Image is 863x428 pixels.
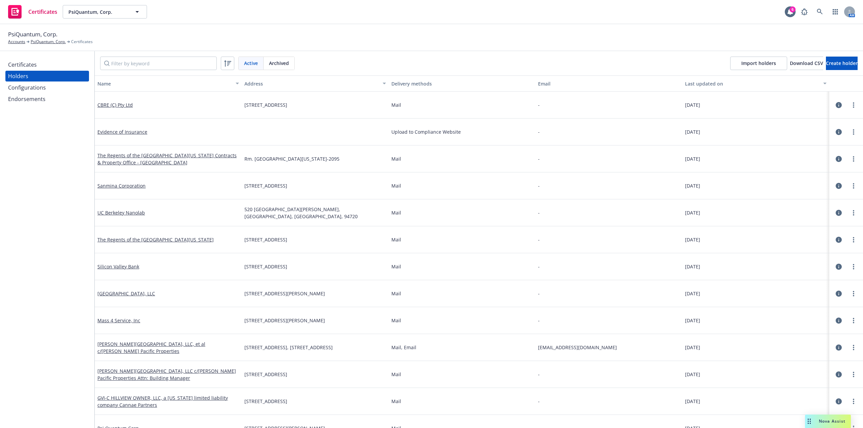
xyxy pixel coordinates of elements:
a: more [850,209,858,217]
a: more [850,370,858,378]
div: Holders [8,71,28,81]
div: Mail [391,236,533,243]
div: Mail [391,155,533,162]
div: - [538,209,540,216]
button: PsiQuantum, Corp. [63,5,147,19]
div: Mail [391,290,533,297]
span: [STREET_ADDRESS] [244,101,287,108]
div: Mail [391,263,533,270]
span: [STREET_ADDRESS] [244,371,287,378]
div: Delivery methods [391,80,533,87]
div: [DATE] [685,209,827,216]
div: Certificates [8,59,37,70]
span: [STREET_ADDRESS] [244,236,287,243]
a: Report a Bug [798,5,811,19]
div: Upload to Compliance Website [391,128,533,135]
span: Download CSV [790,60,823,66]
div: Name [97,80,232,87]
a: Endorsements [5,94,89,104]
div: Mail [391,209,533,216]
div: Endorsements [8,94,46,104]
a: more [850,263,858,271]
button: Delivery methods [389,75,536,92]
button: Create holder [826,57,858,70]
a: more [850,317,858,325]
span: Active [244,60,258,67]
span: Certificates [28,9,57,14]
div: Drag to move [805,415,813,428]
div: Last updated on [685,80,819,87]
div: - [538,155,540,162]
a: Holders [5,71,89,81]
span: PsiQuantum, Corp. [68,8,127,15]
span: Rm. [GEOGRAPHIC_DATA][US_STATE]-2095 [244,155,339,162]
span: [STREET_ADDRESS], [STREET_ADDRESS] [244,344,333,351]
span: [EMAIL_ADDRESS][DOMAIN_NAME] [538,344,680,351]
a: PsiQuantum, Corp. [31,39,66,45]
div: - [538,263,540,270]
a: more [850,397,858,405]
div: - [538,128,540,135]
a: Search [813,5,827,19]
button: Email [535,75,682,92]
a: Evidence of Insurance [97,129,147,135]
a: UC Berkeley Nanolab [97,209,145,216]
div: [DATE] [685,101,827,108]
a: more [850,290,858,298]
div: Email [538,80,680,87]
input: Filter by keyword [100,57,217,70]
a: more [850,343,858,352]
a: Accounts [8,39,25,45]
div: Mail, Email [391,344,533,351]
span: [STREET_ADDRESS][PERSON_NAME] [244,317,325,324]
a: Certificates [5,2,60,21]
a: more [850,155,858,163]
div: - [538,317,540,324]
span: [STREET_ADDRESS] [244,263,287,270]
a: [PERSON_NAME][GEOGRAPHIC_DATA], LLC c/[PERSON_NAME] Pacific Properties Attn: Building Manager [97,368,236,381]
div: [DATE] [685,263,827,270]
a: Certificates [5,59,89,70]
a: Mass 4 Service, Inc [97,317,140,324]
button: Last updated on [682,75,829,92]
a: more [850,128,858,136]
span: 520 [GEOGRAPHIC_DATA][PERSON_NAME], [GEOGRAPHIC_DATA], [GEOGRAPHIC_DATA], 94720 [244,206,386,220]
div: - [538,290,540,297]
a: Configurations [5,82,89,93]
a: Import holders [730,57,787,70]
div: [DATE] [685,236,827,243]
button: Name [95,75,242,92]
span: Import holders [741,60,776,66]
div: Address [244,80,379,87]
div: - [538,236,540,243]
div: 6 [790,6,796,12]
div: Mail [391,371,533,378]
div: - [538,371,540,378]
div: Mail [391,182,533,189]
div: [DATE] [685,182,827,189]
button: Address [242,75,389,92]
span: Archived [269,60,289,67]
a: [GEOGRAPHIC_DATA], LLC [97,290,155,297]
a: Sanmina Corporation [97,183,146,189]
div: [DATE] [685,344,827,351]
button: Nova Assist [805,415,851,428]
div: Mail [391,317,533,324]
div: Mail [391,398,533,405]
a: Silicon Valley Bank [97,263,139,270]
span: Create holder [826,60,858,66]
div: - [538,182,540,189]
span: [STREET_ADDRESS] [244,398,287,405]
span: [STREET_ADDRESS][PERSON_NAME] [244,290,325,297]
div: [DATE] [685,155,827,162]
div: Configurations [8,82,46,93]
span: Certificates [71,39,93,45]
a: GVI-C HILLVIEW OWNER, LLC, a [US_STATE] limited liability company Cannae Partners [97,395,228,408]
a: CBRE (C) Pty Ltd [97,102,133,108]
a: Switch app [829,5,842,19]
a: The Regents of the [GEOGRAPHIC_DATA][US_STATE] Contracts & Property Office - [GEOGRAPHIC_DATA] [97,152,237,166]
button: Download CSV [790,57,823,70]
div: - [538,398,540,405]
a: more [850,182,858,190]
div: [DATE] [685,317,827,324]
